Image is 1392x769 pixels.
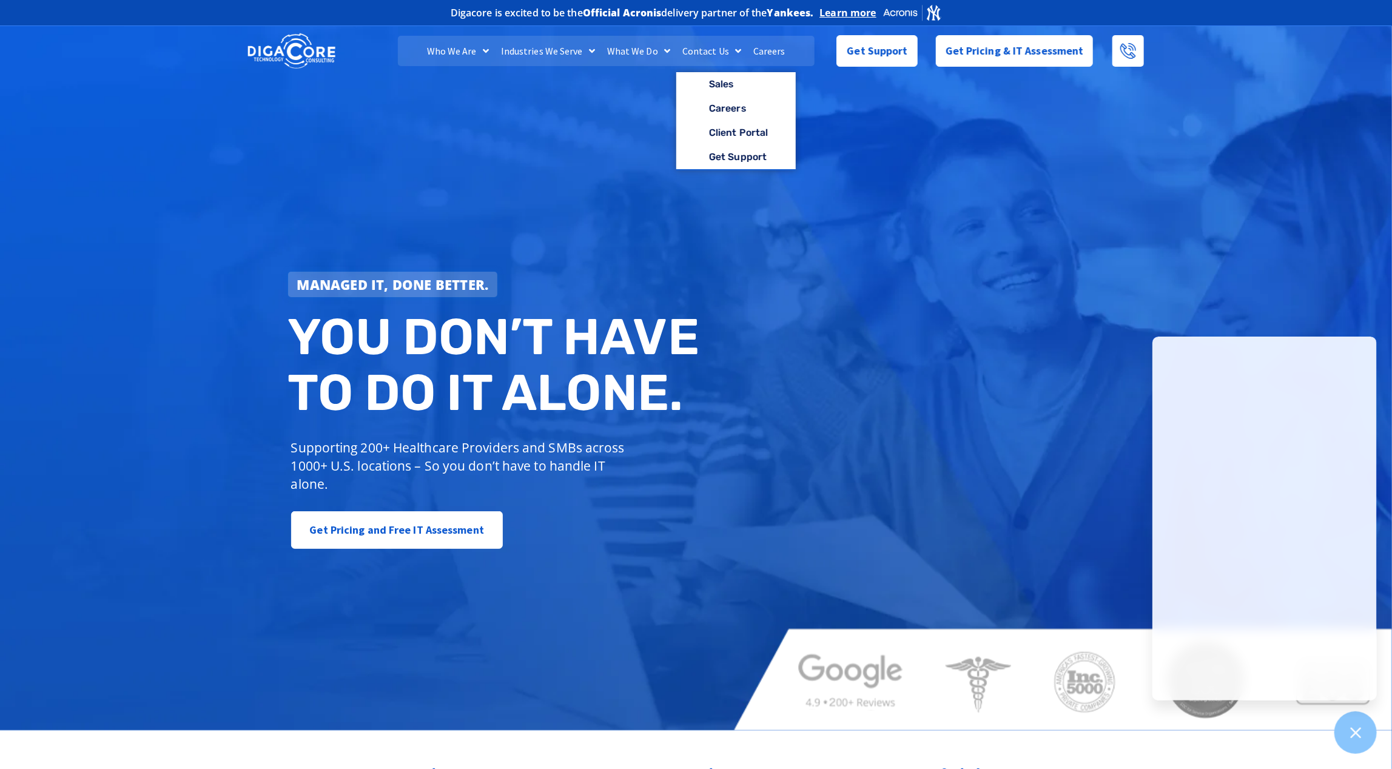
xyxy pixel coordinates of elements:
[847,39,907,63] span: Get Support
[288,272,498,297] a: Managed IT, done better.
[1152,337,1377,700] iframe: Chatgenie Messenger
[421,36,495,66] a: Who We Are
[836,35,917,67] a: Get Support
[288,309,705,420] h2: You don’t have to do IT alone.
[291,438,630,493] p: Supporting 200+ Healthcare Providers and SMBs across 1000+ U.S. locations – So you don’t have to ...
[936,35,1094,67] a: Get Pricing & IT Assessment
[676,96,796,121] a: Careers
[946,39,1084,63] span: Get Pricing & IT Assessment
[747,36,792,66] a: Careers
[310,518,484,542] span: Get Pricing and Free IT Assessment
[297,275,489,294] strong: Managed IT, done better.
[676,145,796,169] a: Get Support
[583,6,662,19] b: Official Acronis
[676,72,796,96] a: Sales
[398,36,814,66] nav: Menu
[676,36,747,66] a: Contact Us
[883,4,942,21] img: Acronis
[767,6,814,19] b: Yankees.
[495,36,601,66] a: Industries We Serve
[451,8,814,18] h2: Digacore is excited to be the delivery partner of the
[676,72,796,170] ul: Contact Us
[601,36,676,66] a: What We Do
[291,511,503,549] a: Get Pricing and Free IT Assessment
[676,121,796,145] a: Client Portal
[247,32,335,70] img: DigaCore Technology Consulting
[820,7,876,19] a: Learn more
